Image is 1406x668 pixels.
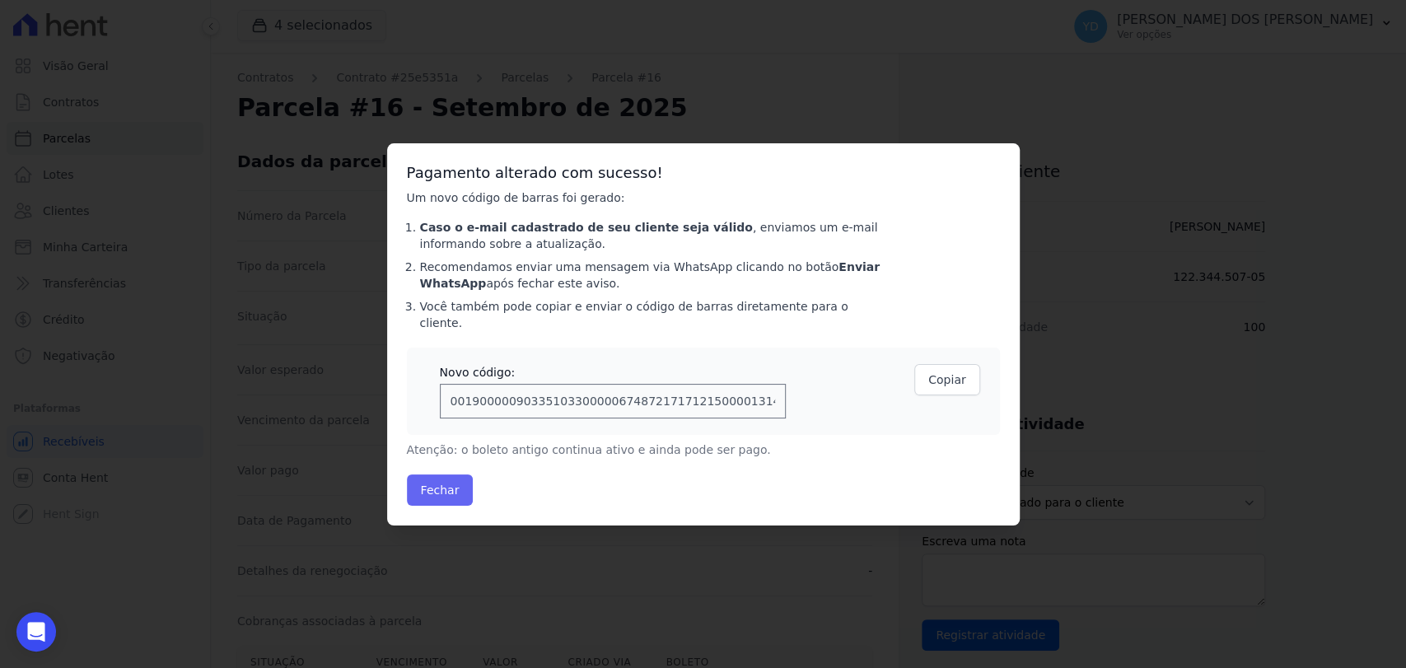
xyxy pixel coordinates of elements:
[407,441,881,458] p: Atenção: o boleto antigo continua ativo e ainda pode ser pago.
[420,259,881,292] li: Recomendamos enviar uma mensagem via WhatsApp clicando no botão após fechar este aviso.
[420,260,880,290] strong: Enviar WhatsApp
[914,364,979,395] button: Copiar
[407,189,881,206] p: Um novo código de barras foi gerado:
[420,219,881,252] li: , enviamos um e-mail informando sobre a atualização.
[407,474,474,506] button: Fechar
[16,612,56,652] div: Open Intercom Messenger
[407,163,1000,183] h3: Pagamento alterado com sucesso!
[440,384,786,418] input: 00190000090335103300000674872171712150000131482
[420,221,753,234] strong: Caso o e-mail cadastrado de seu cliente seja válido
[420,298,881,331] li: Você também pode copiar e enviar o código de barras diretamente para o cliente.
[440,364,786,381] div: Novo código:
